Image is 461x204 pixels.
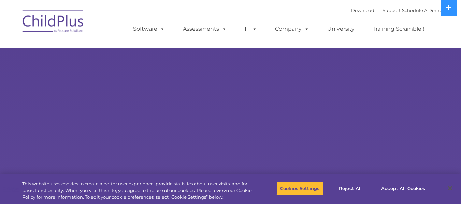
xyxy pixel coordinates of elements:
[366,22,431,36] a: Training Scramble!!
[268,22,316,36] a: Company
[329,181,372,195] button: Reject All
[276,181,323,195] button: Cookies Settings
[238,22,264,36] a: IT
[176,22,233,36] a: Assessments
[383,7,401,13] a: Support
[19,5,87,40] img: ChildPlus by Procare Solutions
[351,7,374,13] a: Download
[351,7,442,13] font: |
[320,22,361,36] a: University
[377,181,429,195] button: Accept All Cookies
[402,7,442,13] a: Schedule A Demo
[126,22,172,36] a: Software
[443,181,458,196] button: Close
[22,181,254,201] div: This website uses cookies to create a better user experience, provide statistics about user visit...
